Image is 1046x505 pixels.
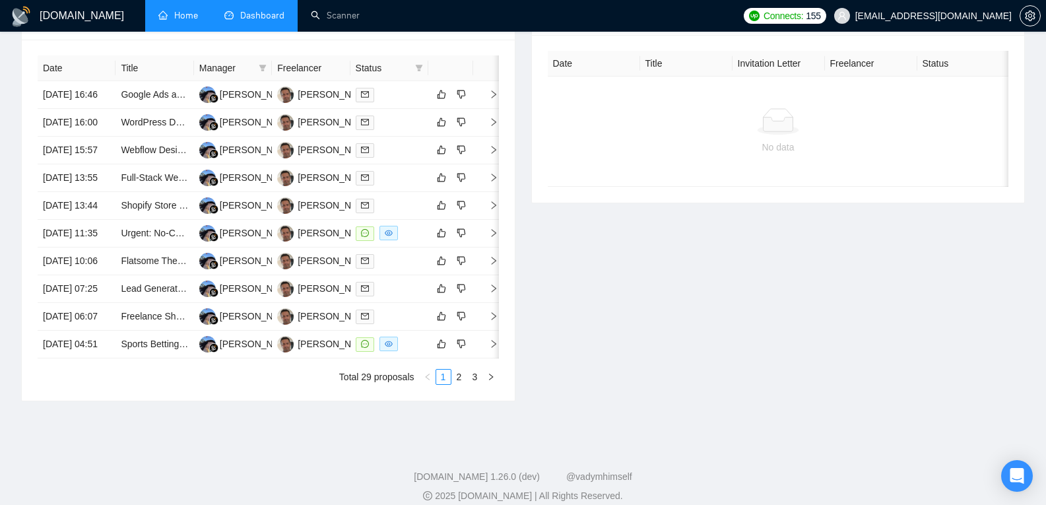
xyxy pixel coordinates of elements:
span: like [437,255,446,266]
span: right [478,173,498,182]
td: [DATE] 07:25 [38,275,115,303]
span: 155 [806,9,820,23]
th: Title [115,55,193,81]
a: FA[PERSON_NAME] [277,199,374,210]
a: setting [1020,11,1041,21]
div: [PERSON_NAME] [298,87,374,102]
th: Status [917,51,1010,77]
span: message [361,229,369,237]
img: FA [277,281,294,297]
button: dislike [453,170,469,185]
div: [PERSON_NAME] [220,226,296,240]
a: FA[PERSON_NAME] [277,144,374,154]
a: Shopify Store for Custom Travel Books [121,200,280,211]
span: filter [412,58,426,78]
span: filter [415,64,423,72]
div: [PERSON_NAME] [298,115,374,129]
div: [PERSON_NAME] [220,337,296,351]
button: dislike [453,281,469,296]
th: Freelancer [825,51,917,77]
td: Freelance Shopify Developer – Jewelry + Swimwear Brand [115,303,193,331]
span: right [478,284,498,293]
div: [PERSON_NAME] [298,143,374,157]
span: Dashboard [240,10,284,21]
img: gigradar-bm.png [209,121,218,131]
img: gigradar-bm.png [209,260,218,269]
th: Date [38,55,115,81]
span: left [424,373,432,381]
img: FA [277,86,294,103]
td: [DATE] 15:57 [38,137,115,164]
span: like [437,89,446,100]
span: right [478,118,498,127]
th: Title [640,51,733,77]
button: setting [1020,5,1041,26]
span: dislike [457,283,466,294]
td: Shopify Store for Custom Travel Books [115,192,193,220]
td: [DATE] 04:51 [38,331,115,358]
button: like [434,142,449,158]
img: AA [199,281,216,297]
td: [DATE] 13:44 [38,192,115,220]
span: mail [361,285,369,292]
td: Urgent: No-Code Developer for Premium AI Web App (WeWeb + Make.com + Airtable + Python) [115,220,193,248]
img: upwork-logo.png [749,11,760,21]
div: No data [558,140,998,154]
span: dislike [457,145,466,155]
button: like [434,336,449,352]
div: [PERSON_NAME] [220,309,296,323]
img: AA [199,336,216,353]
img: AA [199,86,216,103]
span: dislike [457,311,466,321]
li: 3 [467,369,483,385]
button: dislike [453,197,469,213]
span: like [437,228,446,238]
span: eye [385,340,393,348]
a: AA[PERSON_NAME] [199,338,296,349]
span: dashboard [224,11,234,20]
th: Freelancer [272,55,350,81]
a: AA[PERSON_NAME] [199,144,296,154]
a: AA[PERSON_NAME] [199,116,296,127]
li: Total 29 proposals [339,369,414,385]
a: AA[PERSON_NAME] [199,227,296,238]
img: gigradar-bm.png [209,205,218,214]
a: Full-Stack Web Developer: Migrate & Expand African Fintech Platform [121,172,407,183]
img: AA [199,197,216,214]
img: logo [11,6,32,27]
a: Webflow Designer to Optimize Saas Website [121,145,304,155]
a: Flatsome Theme WooCommerce Homepage Designer for Used Automotive Parts Store [121,255,478,266]
span: like [437,311,446,321]
img: gigradar-bm.png [209,149,218,158]
div: [PERSON_NAME] [220,143,296,157]
button: right [483,369,499,385]
span: Status [356,61,410,75]
span: Connects: [764,9,803,23]
td: Google Ads and Webflow Optimize Integration Expert Needed [115,81,193,109]
span: like [437,172,446,183]
img: AA [199,225,216,242]
div: [PERSON_NAME] [220,198,296,213]
span: right [478,339,498,349]
td: Webflow Designer to Optimize Saas Website [115,137,193,164]
img: AA [199,253,216,269]
img: FA [277,336,294,353]
span: filter [259,64,267,72]
img: FA [277,197,294,214]
span: copyright [423,491,432,500]
span: dislike [457,228,466,238]
a: Sports Betting Model Developer – Multi-Sport + Live Odds Integration [121,339,405,349]
a: FA[PERSON_NAME] [277,116,374,127]
span: right [478,312,498,321]
span: mail [361,90,369,98]
img: gigradar-bm.png [209,343,218,353]
button: like [434,114,449,130]
span: eye [385,229,393,237]
button: dislike [453,336,469,352]
span: dislike [457,339,466,349]
span: right [478,201,498,210]
span: dislike [457,172,466,183]
a: homeHome [158,10,198,21]
span: filter [256,58,269,78]
span: right [478,145,498,154]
